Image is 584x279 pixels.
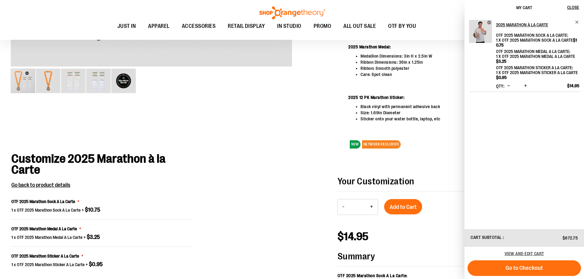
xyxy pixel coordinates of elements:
[468,260,581,276] button: Go to Checkout
[86,68,111,94] div: image 4 of 5
[384,199,422,214] button: Add to Cart
[563,236,578,240] span: $672.75
[86,262,103,267] span: +
[182,19,216,33] span: ACCESSORIES
[496,20,571,30] h2: 2025 Marathon à la Carte
[349,200,365,214] input: Product quantity
[338,176,414,187] strong: Your Customization
[111,69,136,93] img: 2025 Marathon à la Carte
[11,254,79,258] span: OTF 2025 Marathon Sticker A La Carte
[469,20,579,92] li: Product
[496,70,578,80] span: 1 x OTF 2025 Marathon Sticker A La Carte
[469,20,492,47] a: 2025 Marathon à la Carte
[11,182,70,188] span: Go back to product details
[314,19,331,33] span: PROMO
[148,19,170,33] span: APPAREL
[83,235,100,240] span: +
[11,262,85,267] span: 1 x OTF 2025 Marathon Sticker A La Carte
[82,208,100,213] span: +
[85,207,100,213] span: $10.75
[86,69,111,93] img: 2025 Marathon à la Carte
[496,75,507,80] span: $0.95
[117,19,136,33] span: JUST IN
[11,181,70,189] button: Go back to product details
[338,273,407,278] strong: OTF 2025 Marathon Sock A La Carte:
[11,235,82,240] span: 1 x OTF 2025 Marathon Medal A La Carte
[361,59,573,65] li: Ribbon Dimensions: 36in x 1.25in
[11,68,36,94] div: image 1 of 5
[350,140,361,149] span: NEW
[348,44,391,49] strong: 2025 Marathon Medal:
[390,204,417,210] span: Add to Cart
[496,54,575,64] span: 1 x OTF 2025 Marathon Medal A La Carte
[496,33,568,38] dt: OTF 2025 Marathon Sock A La Carte
[61,68,86,94] div: image 3 of 5
[361,65,573,71] li: Ribbon: Smooth polyester
[388,19,416,33] span: OTF BY YOU
[258,6,326,19] img: Shop Orangetheory
[228,19,265,33] span: RETAIL DISPLAY
[496,49,570,54] dt: OTF 2025 Marathon Medal A La Carte
[11,152,166,177] span: Customize 2025 Marathon à la Carte
[522,83,529,89] button: Increase product quantity
[506,265,543,271] span: Go to Checkout
[11,226,77,231] span: OTF 2025 Marathon Medal A La Carte
[277,19,301,33] span: IN STUDIO
[496,59,506,64] span: $3.25
[36,68,61,94] div: image 2 of 5
[361,104,573,110] li: Black vinyl with permanent adhesive back
[469,20,492,43] img: 2025 Marathon à la Carte
[11,208,81,213] span: 1 x OTF 2025 Marathon Sock A La Carte
[338,230,369,243] span: $14.95
[61,69,86,93] img: 2025 Marathon à la Carte
[111,68,136,94] div: image 5 of 5
[361,53,573,59] li: Medallion Dimensions: 3in H x 2.5in W
[11,199,75,204] span: OTF 2025 Marathon Sock A La Carte
[362,140,401,149] span: NETWORK EXCLUSIVE
[365,199,378,215] button: Increase product quantity
[343,19,376,33] span: ALL OUT SALE
[505,251,544,256] a: View and edit cart
[496,38,577,47] span: $10.75
[567,5,579,10] span: Close
[36,69,60,93] img: 2025 Marathon à la Carte
[89,261,103,267] span: $0.95
[361,116,573,122] li: Sticker onto your water bottle, laptop, etc
[496,20,579,30] a: 2025 Marathon à la Carte
[506,83,512,89] button: Decrease product quantity
[496,84,504,89] label: Qty
[496,38,577,47] span: 1 x OTF 2025 Marathon Sock A La Carte
[575,20,579,25] a: Remove item
[361,110,573,116] li: Size: 1.69in Diameter
[338,199,349,215] button: Decrease product quantity
[361,71,573,77] li: Care: Spot clean
[338,251,550,266] strong: Summary
[87,234,100,240] span: $3.25
[348,95,404,100] strong: 2025 12 PK Marathon Sticker:
[496,65,573,70] dt: OTF 2025 Marathon Sticker A La Carte
[471,235,502,240] span: Cart Subtotal
[516,5,532,10] span: My Cart
[567,83,579,89] span: $14.95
